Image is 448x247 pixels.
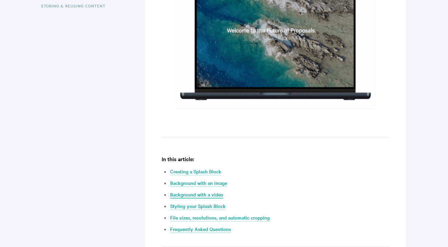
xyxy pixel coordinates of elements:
[170,180,227,187] a: Background with an image
[170,226,231,233] a: Frequently Asked Questions
[170,191,223,199] a: Background with a video
[170,203,226,210] a: Styling your Splash Block
[170,214,270,222] a: File sizes, resolutions, and automatic cropping
[162,155,390,164] h4: In this article:
[170,168,221,176] a: Creating a Splash Block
